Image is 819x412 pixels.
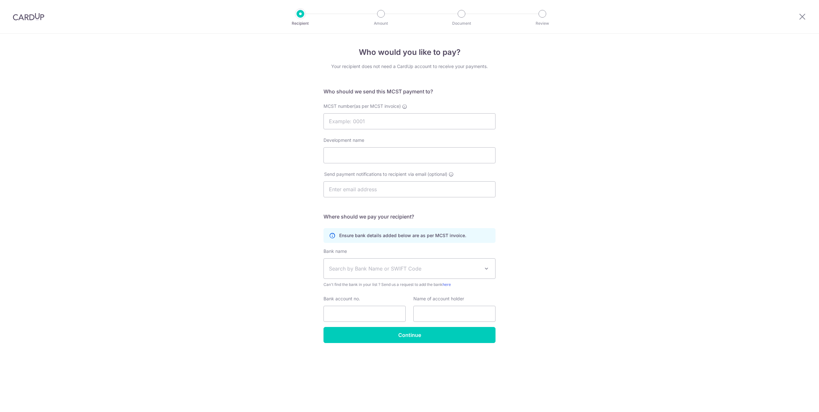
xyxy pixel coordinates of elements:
p: Amount [357,20,405,27]
span: Help [14,4,28,10]
h5: Where should we pay your recipient? [323,213,496,220]
input: Enter email address [323,181,496,197]
span: Can't find the bank in your list ? Send us a request to add the bank [323,281,496,288]
p: Review [519,20,566,27]
label: Development name [323,137,364,143]
span: MCST number(as per MCST invoice) [323,103,401,109]
div: Your recipient does not need a CardUp account to receive your payments. [323,63,496,70]
input: Continue [323,327,496,343]
span: Send payment notifications to recipient via email (optional) [324,171,447,177]
a: here [443,282,451,287]
label: Name of account holder [413,296,464,302]
h5: Who should we send this MCST payment to? [323,88,496,95]
label: Bank account no. [323,296,360,302]
p: Ensure bank details added below are as per MCST invoice. [339,232,466,239]
img: CardUp [13,13,44,21]
p: Recipient [277,20,324,27]
span: Search by Bank Name or SWIFT Code [329,265,480,272]
label: Bank name [323,248,347,254]
p: Document [438,20,485,27]
h4: Who would you like to pay? [323,47,496,58]
input: Example: 0001 [323,113,496,129]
